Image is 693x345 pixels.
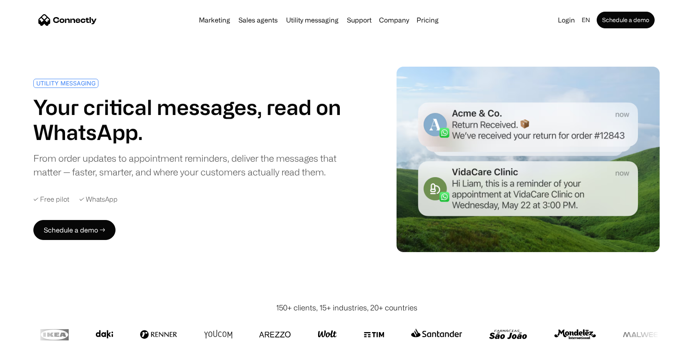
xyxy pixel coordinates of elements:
[377,14,412,26] div: Company
[597,12,655,28] a: Schedule a demo
[276,302,417,313] div: 150+ clients, 15+ industries, 20+ countries
[17,330,50,342] ul: Language list
[79,195,118,203] div: ✓ WhatsApp
[283,17,342,23] a: Utility messaging
[582,14,590,26] div: en
[33,195,69,203] div: ✓ Free pilot
[36,80,95,86] div: UTILITY MESSAGING
[578,14,595,26] div: en
[235,17,281,23] a: Sales agents
[33,151,343,179] div: From order updates to appointment reminders, deliver the messages that matter — faster, smarter, ...
[555,14,578,26] a: Login
[8,330,50,342] aside: Language selected: English
[379,14,409,26] div: Company
[344,17,375,23] a: Support
[33,220,115,240] a: Schedule a demo →
[413,17,442,23] a: Pricing
[38,14,97,26] a: home
[33,95,343,145] h1: Your critical messages, read on WhatsApp.
[196,17,234,23] a: Marketing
